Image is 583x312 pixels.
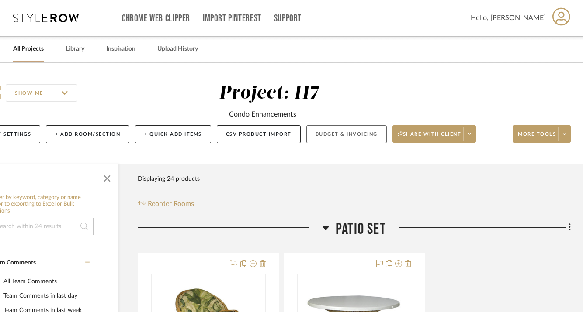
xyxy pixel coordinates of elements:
[157,43,198,55] a: Upload History
[3,289,87,303] div: Team Comments in last day
[398,131,462,144] span: Share with client
[148,199,194,209] span: Reorder Rooms
[122,15,190,22] a: Chrome Web Clipper
[306,125,387,143] button: Budget & Invoicing
[219,84,319,103] div: Project: H7
[66,43,84,55] a: Library
[106,43,135,55] a: Inspiration
[98,168,116,185] button: Close
[229,109,296,120] div: Condo Enhancements
[46,125,129,143] button: + Add Room/Section
[203,15,261,22] a: Import Pinterest
[513,125,571,143] button: More tools
[471,13,546,23] span: Hello, [PERSON_NAME]
[274,15,302,22] a: Support
[138,170,200,188] div: Displaying 24 products
[518,131,556,144] span: More tools
[392,125,476,143] button: Share with client
[336,220,386,239] span: Patio Set
[217,125,301,143] button: CSV Product Import
[135,125,211,143] button: + Quick Add Items
[13,43,44,55] a: All Projects
[3,274,87,288] div: All Team Comments
[138,199,194,209] button: Reorder Rooms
